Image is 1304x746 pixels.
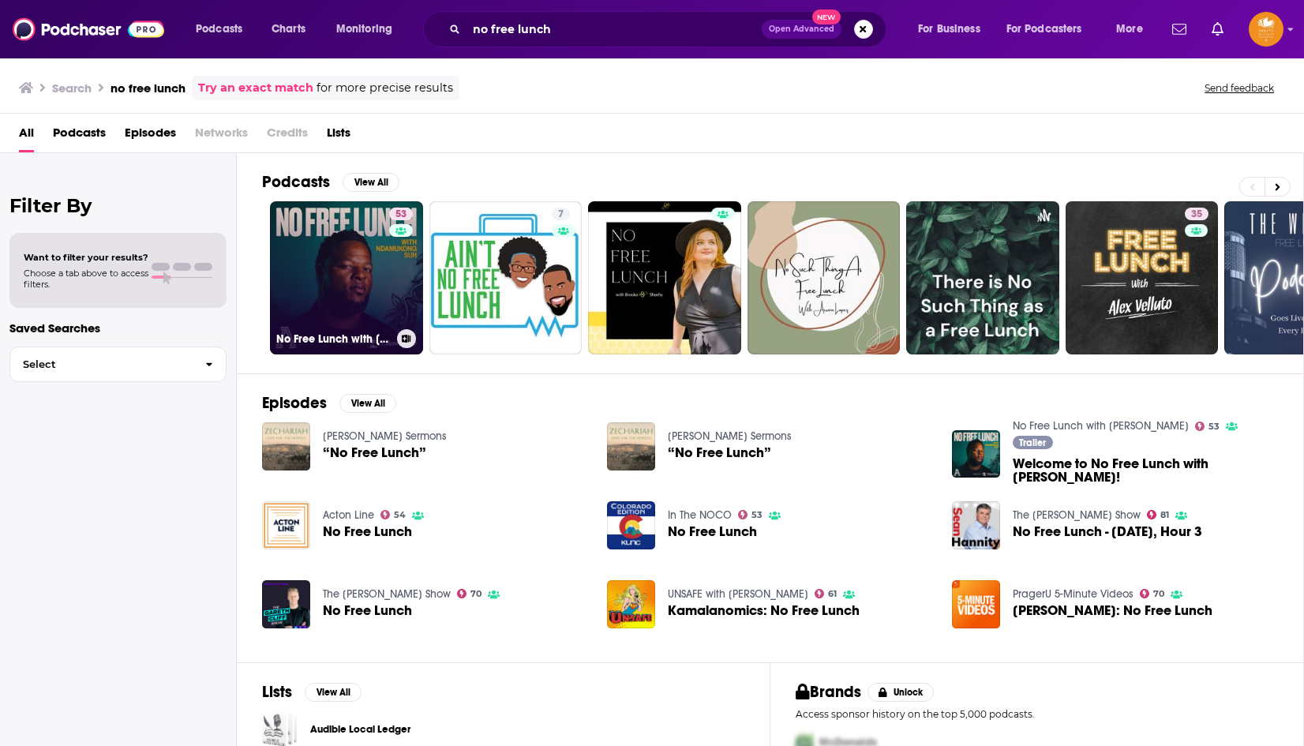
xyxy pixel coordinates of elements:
span: 54 [394,512,406,519]
span: 70 [1153,590,1164,598]
input: Search podcasts, credits, & more... [467,17,762,42]
a: 53 [1195,422,1220,431]
a: 81 [1147,510,1170,519]
a: No Free Lunch [323,604,412,617]
button: open menu [185,17,263,42]
span: For Podcasters [1006,18,1082,40]
span: 35 [1191,207,1202,223]
a: 35 [1066,201,1219,354]
a: “No Free Lunch” [668,446,771,459]
img: No Free Lunch [262,580,310,628]
a: Try an exact match [198,79,313,97]
p: Access sponsor history on the top 5,000 podcasts. [796,708,1278,720]
button: View All [305,683,362,702]
span: 61 [828,590,837,598]
span: Charts [272,18,305,40]
a: 61 [815,589,837,598]
a: EpisodesView All [262,393,396,413]
a: In The NOCO [668,508,732,522]
img: No Free Lunch - November 30th, Hour 3 [952,501,1000,549]
span: 53 [395,207,407,223]
a: Lists [327,120,350,152]
a: Show notifications dropdown [1205,16,1230,43]
a: 53 [738,510,763,519]
span: [PERSON_NAME]: No Free Lunch [1013,604,1212,617]
a: Charts [261,17,315,42]
span: Networks [195,120,248,152]
h2: Podcasts [262,172,330,192]
img: Podchaser - Follow, Share and Rate Podcasts [13,14,164,44]
a: The Gareth Cliff Show [323,587,451,601]
span: 70 [470,590,482,598]
h2: Brands [796,682,861,702]
a: “No Free Lunch” [262,422,310,470]
h3: No Free Lunch with [PERSON_NAME] [276,332,391,346]
p: Saved Searches [9,321,227,336]
a: Knox Sermons [323,429,447,443]
img: No Free Lunch [262,501,310,549]
a: Audible Local Ledger [310,721,410,738]
span: 53 [751,512,763,519]
span: All [19,120,34,152]
a: No Free Lunch - November 30th, Hour 3 [1013,525,1202,538]
button: Select [9,347,227,382]
a: Kamalanomics: No Free Lunch [668,604,860,617]
img: “No Free Lunch” [607,422,655,470]
a: No Free Lunch [607,501,655,549]
a: “No Free Lunch” [323,446,426,459]
a: UNSAFE with Ann Coulter [668,587,808,601]
span: Logged in as ShreveWilliams [1249,12,1283,47]
h2: Filter By [9,194,227,217]
a: PragerU 5-Minute Videos [1013,587,1134,601]
span: New [812,9,841,24]
button: View All [343,173,399,192]
button: Open AdvancedNew [762,20,841,39]
span: Want to filter your results? [24,252,148,263]
img: Welcome to No Free Lunch with Ndamukong Suh! [952,430,1000,478]
a: ListsView All [262,682,362,702]
span: 53 [1208,423,1220,430]
span: 7 [558,207,564,223]
button: Unlock [867,683,935,702]
a: PodcastsView All [262,172,399,192]
span: Podcasts [196,18,242,40]
h3: Search [52,81,92,96]
img: Milton Friedman: No Free Lunch [952,580,1000,628]
span: Open Advanced [769,25,834,33]
button: open menu [996,17,1105,42]
span: for more precise results [317,79,453,97]
span: More [1116,18,1143,40]
span: Welcome to No Free Lunch with [PERSON_NAME]! [1013,457,1278,484]
a: No Free Lunch [668,525,757,538]
a: 7 [552,208,570,220]
button: Send feedback [1200,81,1279,95]
a: Podcasts [53,120,106,152]
a: No Free Lunch with Ndamukong Suh [1013,419,1189,433]
a: 70 [1140,589,1165,598]
span: No Free Lunch - [DATE], Hour 3 [1013,525,1202,538]
a: Welcome to No Free Lunch with Ndamukong Suh! [1013,457,1278,484]
a: Milton Friedman: No Free Lunch [1013,604,1212,617]
span: No Free Lunch [323,525,412,538]
span: Trailer [1019,438,1046,448]
button: Show profile menu [1249,12,1283,47]
span: Select [10,359,193,369]
a: 35 [1185,208,1208,220]
span: Credits [267,120,308,152]
a: Show notifications dropdown [1166,16,1193,43]
a: Knox Sermons [668,429,792,443]
span: For Business [918,18,980,40]
a: Acton Line [323,508,374,522]
h2: Episodes [262,393,327,413]
span: 81 [1160,512,1169,519]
